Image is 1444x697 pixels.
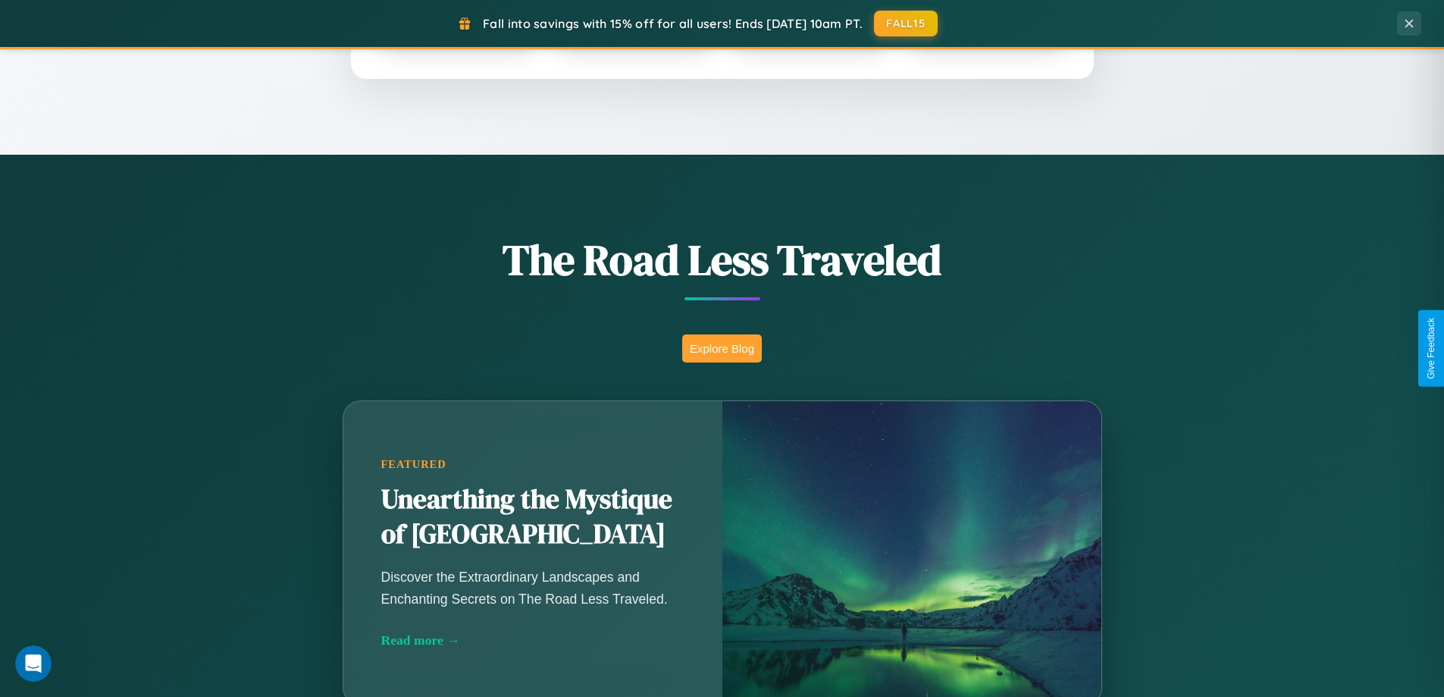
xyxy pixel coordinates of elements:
button: FALL15 [874,11,938,36]
p: Discover the Extraordinary Landscapes and Enchanting Secrets on The Road Less Traveled. [381,567,684,609]
iframe: Intercom live chat [15,645,52,682]
h2: Unearthing the Mystique of [GEOGRAPHIC_DATA] [381,482,684,552]
div: Featured [381,458,684,471]
div: Give Feedback [1426,318,1436,379]
span: Fall into savings with 15% off for all users! Ends [DATE] 10am PT. [483,16,863,31]
div: Read more → [381,633,684,648]
h1: The Road Less Traveled [268,231,1177,289]
button: Explore Blog [682,334,762,363]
